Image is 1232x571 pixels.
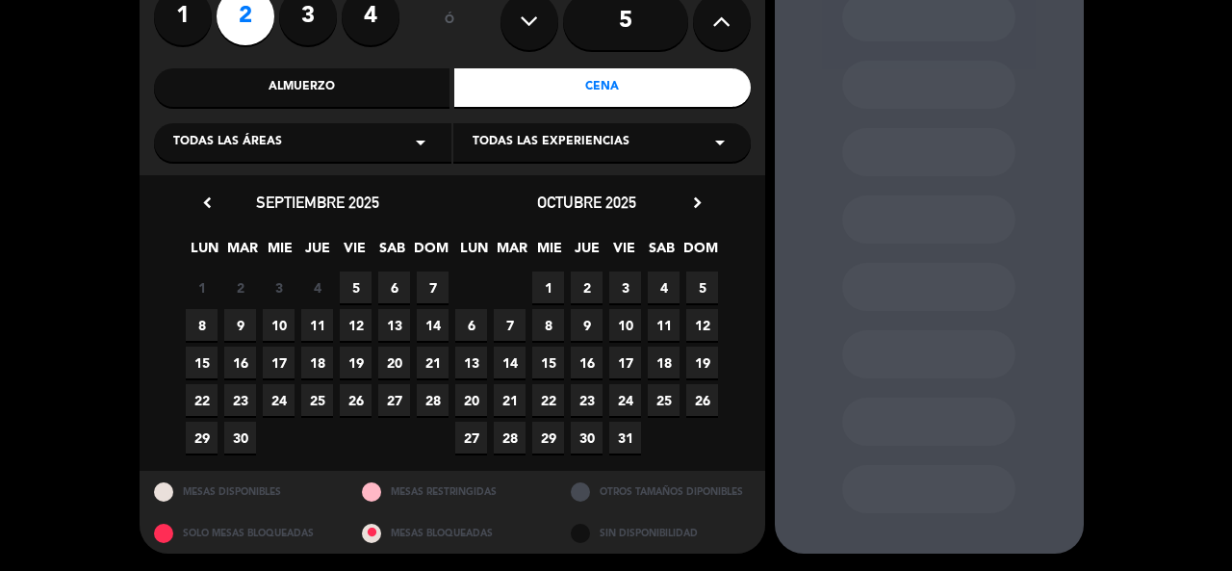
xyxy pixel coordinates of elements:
span: 9 [224,309,256,341]
span: 7 [494,309,526,341]
span: 5 [340,272,372,303]
span: 27 [378,384,410,416]
span: 29 [532,422,564,454]
span: 10 [263,309,295,341]
span: 1 [186,272,218,303]
span: 3 [609,272,641,303]
span: 16 [571,347,603,378]
span: 9 [571,309,603,341]
span: LUN [189,237,220,269]
span: 28 [417,384,449,416]
span: 22 [532,384,564,416]
div: Almuerzo [154,68,450,107]
span: 3 [263,272,295,303]
i: arrow_drop_down [409,131,432,154]
span: MAR [226,237,258,269]
div: SIN DISPONIBILIDAD [556,512,765,554]
span: 20 [378,347,410,378]
span: 21 [494,384,526,416]
span: 10 [609,309,641,341]
span: DOM [414,237,446,269]
span: LUN [458,237,490,269]
div: SOLO MESAS BLOQUEADAS [140,512,348,554]
span: 14 [417,309,449,341]
span: 4 [648,272,680,303]
span: MAR [496,237,527,269]
div: MESAS DISPONIBLES [140,471,348,512]
span: 18 [648,347,680,378]
span: 12 [340,309,372,341]
span: 30 [224,422,256,454]
span: 13 [378,309,410,341]
span: MIE [264,237,295,269]
span: 17 [263,347,295,378]
span: 22 [186,384,218,416]
span: septiembre 2025 [256,193,379,212]
i: chevron_right [687,193,707,213]
span: 11 [301,309,333,341]
span: 26 [340,384,372,416]
span: Todas las áreas [173,133,282,152]
span: 24 [263,384,295,416]
span: 4 [301,272,333,303]
span: JUE [571,237,603,269]
span: 26 [686,384,718,416]
span: 13 [455,347,487,378]
span: SAB [646,237,678,269]
div: OTROS TAMAÑOS DIPONIBLES [556,471,765,512]
span: 25 [648,384,680,416]
span: 27 [455,422,487,454]
span: 15 [532,347,564,378]
div: Cena [454,68,751,107]
span: octubre 2025 [537,193,636,212]
i: arrow_drop_down [708,131,731,154]
span: 23 [224,384,256,416]
div: MESAS RESTRINGIDAS [347,471,556,512]
span: 12 [686,309,718,341]
span: 31 [609,422,641,454]
span: 1 [532,272,564,303]
span: 8 [186,309,218,341]
span: SAB [376,237,408,269]
span: 29 [186,422,218,454]
span: 5 [686,272,718,303]
span: 30 [571,422,603,454]
span: 28 [494,422,526,454]
span: 20 [455,384,487,416]
span: 6 [378,272,410,303]
span: 16 [224,347,256,378]
span: VIE [608,237,640,269]
span: 18 [301,347,333,378]
span: 6 [455,309,487,341]
span: 24 [609,384,641,416]
span: VIE [339,237,371,269]
span: DOM [683,237,715,269]
span: 17 [609,347,641,378]
span: 2 [571,272,603,303]
span: 25 [301,384,333,416]
i: chevron_left [197,193,218,213]
span: 19 [340,347,372,378]
span: Todas las experiencias [473,133,629,152]
span: 23 [571,384,603,416]
div: MESAS BLOQUEADAS [347,512,556,554]
span: MIE [533,237,565,269]
span: 14 [494,347,526,378]
span: 11 [648,309,680,341]
span: 21 [417,347,449,378]
span: JUE [301,237,333,269]
span: 8 [532,309,564,341]
span: 15 [186,347,218,378]
span: 19 [686,347,718,378]
span: 7 [417,272,449,303]
span: 2 [224,272,256,303]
